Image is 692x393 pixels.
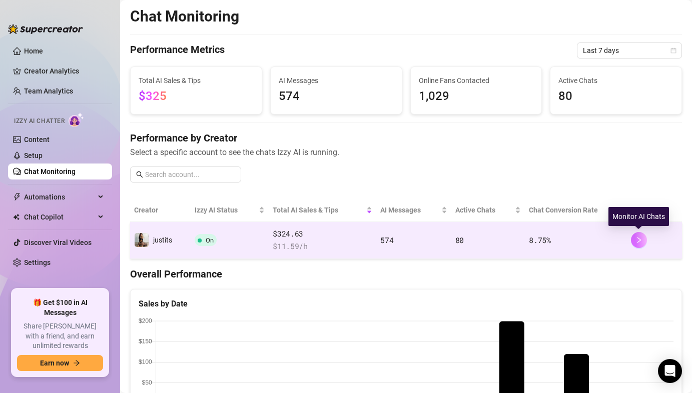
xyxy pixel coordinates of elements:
th: Chat Conversion Rate [525,198,626,222]
span: justits [153,236,172,244]
h2: Chat Monitoring [130,7,239,26]
span: 8.75 % [529,235,551,245]
button: Earn nowarrow-right [17,355,103,371]
a: Creator Analytics [24,63,104,79]
a: Content [24,135,50,143]
h4: Performance Metrics [130,42,225,58]
a: Settings [24,258,51,266]
input: Search account... [145,169,235,180]
span: Share [PERSON_NAME] with a friend, and earn unlimited rewards [17,321,103,351]
span: $325 [139,89,167,103]
span: 574 [380,235,393,245]
span: search [136,171,143,178]
th: Creator [130,198,191,222]
div: Monitor AI Chats [608,207,669,226]
span: Online Fans Contacted [419,75,534,86]
span: Active Chats [455,204,513,215]
span: Total AI Sales & Tips [139,75,254,86]
span: Izzy AI Chatter [14,116,65,126]
a: Team Analytics [24,87,73,95]
span: Last 7 days [583,43,676,58]
span: thunderbolt [13,193,21,201]
div: Open Intercom Messenger [658,359,682,383]
span: 80 [558,87,673,106]
a: Home [24,47,43,55]
th: Total AI Sales & Tips [269,198,376,222]
span: $ 11.59 /h [273,240,372,252]
a: Setup [24,151,43,159]
th: Active Chats [451,198,525,222]
span: Izzy AI Status [195,204,257,215]
img: AI Chatter [69,112,84,127]
span: calendar [670,47,676,53]
img: logo-BBDzfeDw.svg [8,24,83,34]
a: Chat Monitoring [24,167,76,175]
a: Discover Viral Videos [24,238,92,246]
span: right [635,236,642,243]
span: AI Messages [380,204,439,215]
span: 1,029 [419,87,534,106]
span: Automations [24,189,95,205]
img: justits [135,233,149,247]
span: AI Messages [279,75,394,86]
img: Chat Copilot [13,213,20,220]
h4: Performance by Creator [130,131,682,145]
div: Sales by Date [139,297,673,310]
span: 574 [279,87,394,106]
span: 80 [455,235,464,245]
th: AI Messages [376,198,451,222]
span: arrow-right [73,359,80,366]
th: Izzy AI Status [191,198,269,222]
span: Earn now [40,359,69,367]
h4: Overall Performance [130,267,682,281]
span: On [206,236,214,244]
span: Total AI Sales & Tips [273,204,364,215]
span: Chat Copilot [24,209,95,225]
button: right [631,232,647,248]
span: Select a specific account to see the chats Izzy AI is running. [130,146,682,158]
span: Active Chats [558,75,673,86]
span: $324.63 [273,228,372,240]
span: 🎁 Get $100 in AI Messages [17,298,103,317]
